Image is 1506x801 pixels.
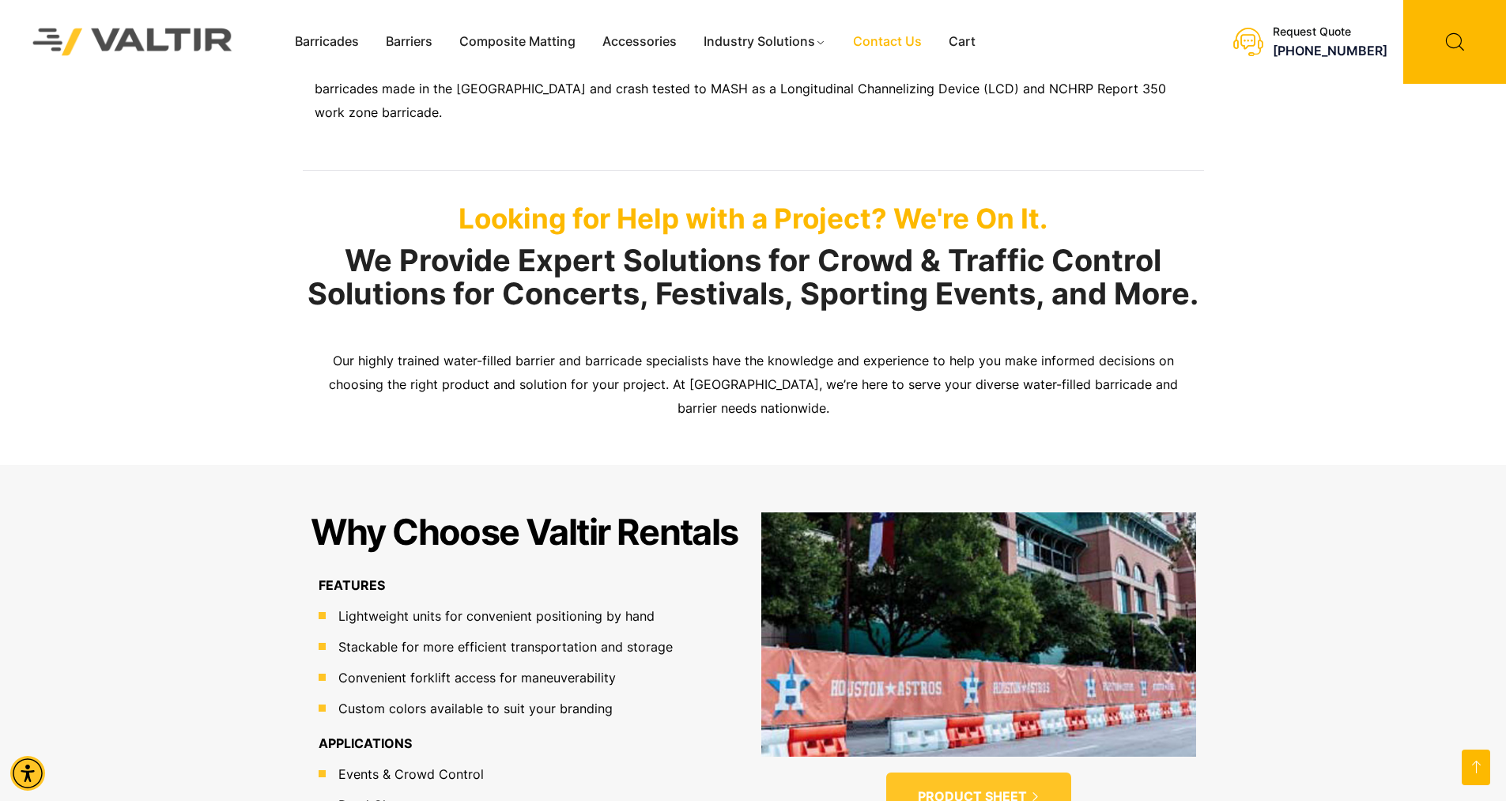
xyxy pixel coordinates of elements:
[1273,43,1387,59] a: call (888) 496-3625
[303,244,1204,311] h2: We Provide Expert Solutions for Crowd & Traffic Control Solutions for Concerts, Festivals, Sporti...
[690,30,840,54] a: Industry Solutions
[446,30,589,54] a: Composite Matting
[935,30,989,54] a: Cart
[334,765,484,784] span: Events & Crowd Control
[334,606,655,625] span: Lightweight units for convenient positioning by hand
[319,735,412,751] b: APPLICATIONS
[334,637,673,656] span: Stackable for more efficient transportation and storage
[10,756,45,791] div: Accessibility Menu
[334,668,616,687] span: Convenient forklift access for maneuverability
[1462,750,1490,785] a: Open this option
[315,349,1192,421] p: Our highly trained water-filled barrier and barricade specialists have the knowledge and experien...
[303,202,1204,235] p: Looking for Help with a Project? We're On It.
[1273,25,1387,39] div: Request Quote
[840,30,935,54] a: Contact Us
[761,512,1196,756] img: PRODUCT SHEET
[281,30,372,54] a: Barricades
[315,57,1166,120] span: 2001, 2001M, and 2001MB water-filled barricades made in the [GEOGRAPHIC_DATA] and crash tested to...
[372,30,446,54] a: Barriers
[12,7,254,76] img: Valtir Rentals
[334,699,613,718] span: Custom colors available to suit your branding
[319,577,385,593] b: FEATURES
[589,30,690,54] a: Accessories
[311,512,738,552] h2: Why Choose Valtir Rentals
